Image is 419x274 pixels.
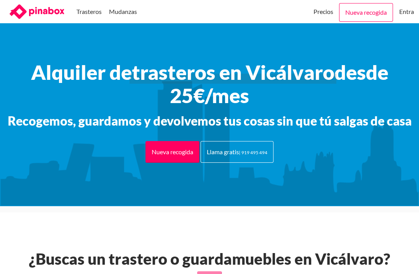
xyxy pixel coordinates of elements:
a: Nueva recogida [339,3,393,22]
span: trasteros en Vicálvaro‎ [132,60,334,84]
iframe: Chat Widget [380,237,419,274]
a: Nueva recogida [145,141,199,163]
small: | 919 495 494 [239,150,267,155]
h2: ¿Buscas un trastero o guardamuebles en Vicálvaro‎? [3,250,416,268]
a: Llama gratis| 919 495 494 [201,141,274,163]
